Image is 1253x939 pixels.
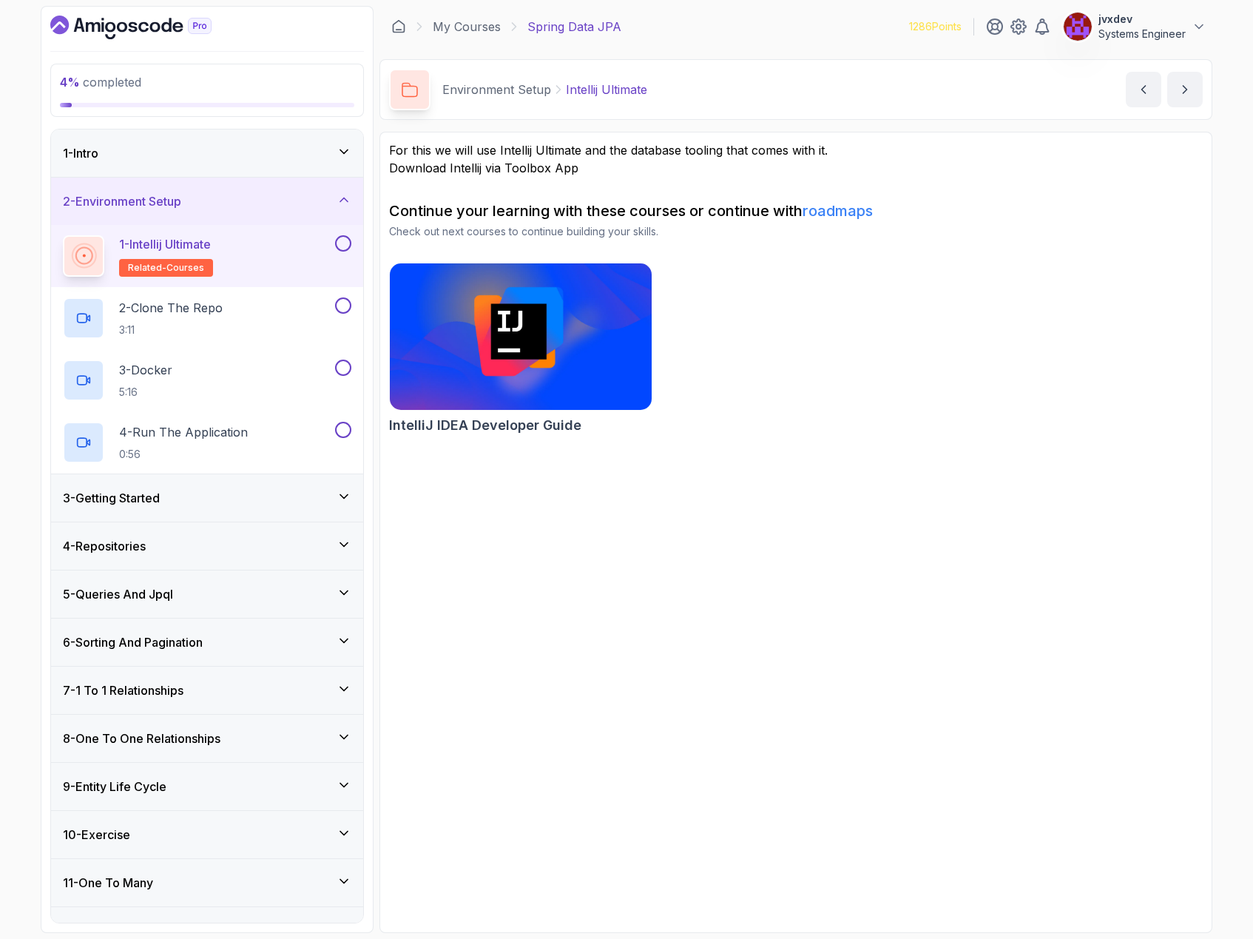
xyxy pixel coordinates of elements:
[391,19,406,34] a: Dashboard
[51,811,363,858] button: 10-Exercise
[51,571,363,618] button: 5-Queries And Jpql
[433,18,501,36] a: My Courses
[1167,72,1203,107] button: next content
[566,81,647,98] p: Intellij Ultimate
[1126,72,1161,107] button: previous content
[1098,12,1186,27] p: jvxdev
[119,299,223,317] p: 2 - Clone The Repo
[119,361,172,379] p: 3 - Docker
[50,16,246,39] a: Dashboard
[803,202,873,220] a: roadmaps
[60,75,80,90] span: 4 %
[389,201,1203,221] h2: Continue your learning with these courses or continue with
[63,633,203,651] h3: 6 - Sorting And Pagination
[63,192,181,210] h3: 2 - Environment Setup
[63,826,130,844] h3: 10 - Exercise
[389,159,1203,177] p: Download Intellij via Toolbox App
[63,681,183,699] h3: 7 - 1 To 1 Relationships
[60,75,141,90] span: completed
[1063,12,1206,41] button: user profile imagejvxdevSystems Engineer
[51,619,363,666] button: 6-Sorting And Pagination
[51,178,363,225] button: 2-Environment Setup
[63,537,146,555] h3: 4 - Repositories
[390,263,652,410] img: IntelliJ IDEA Developer Guide card
[119,235,211,253] p: 1 - Intellij Ultimate
[63,360,351,401] button: 3-Docker5:16
[51,763,363,810] button: 9-Entity Life Cycle
[119,323,223,337] p: 3:11
[51,667,363,714] button: 7-1 To 1 Relationships
[909,19,962,34] p: 1286 Points
[389,141,1203,159] p: For this we will use Intellij Ultimate and the database tooling that comes with it.
[51,474,363,522] button: 3-Getting Started
[63,489,160,507] h3: 3 - Getting Started
[389,415,581,436] h2: IntelliJ IDEA Developer Guide
[119,385,172,400] p: 5:16
[63,874,153,892] h3: 11 - One To Many
[389,263,652,436] a: IntelliJ IDEA Developer Guide cardIntelliJ IDEA Developer Guide
[63,730,220,747] h3: 8 - One To One Relationships
[51,859,363,906] button: 11-One To Many
[389,224,1203,239] p: Check out next courses to continue building your skills.
[119,423,248,441] p: 4 - Run The Application
[442,81,551,98] p: Environment Setup
[51,715,363,762] button: 8-One To One Relationships
[51,129,363,177] button: 1-Intro
[63,235,351,277] button: 1-Intellij Ultimaterelated-courses
[63,422,351,463] button: 4-Run The Application0:56
[63,778,166,795] h3: 9 - Entity Life Cycle
[63,585,173,603] h3: 5 - Queries And Jpql
[119,447,248,462] p: 0:56
[63,144,98,162] h3: 1 - Intro
[128,262,204,274] span: related-courses
[527,18,621,36] p: Spring Data JPA
[1064,13,1092,41] img: user profile image
[63,297,351,339] button: 2-Clone The Repo3:11
[51,522,363,570] button: 4-Repositories
[1098,27,1186,41] p: Systems Engineer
